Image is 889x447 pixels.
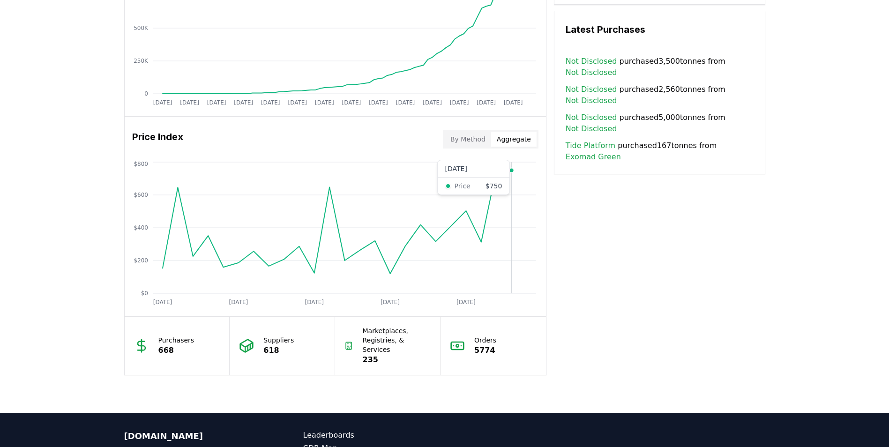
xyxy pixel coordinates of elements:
[288,99,307,106] tspan: [DATE]
[134,224,148,231] tspan: $400
[477,99,496,106] tspan: [DATE]
[566,84,754,106] span: purchased 2,560 tonnes from
[503,99,523,106] tspan: [DATE]
[234,99,253,106] tspan: [DATE]
[566,67,617,78] a: Not Disclosed
[566,112,617,123] a: Not Disclosed
[566,22,754,37] h3: Latest Purchases
[303,430,445,441] a: Leaderboards
[180,99,199,106] tspan: [DATE]
[261,99,280,106] tspan: [DATE]
[153,299,172,305] tspan: [DATE]
[153,99,172,106] tspan: [DATE]
[566,140,615,151] a: Tide Platform
[566,84,617,95] a: Not Disclosed
[134,25,149,31] tspan: 500K
[566,140,754,163] span: purchased 167 tonnes from
[474,345,496,356] p: 5774
[124,430,266,443] p: [DOMAIN_NAME]
[158,335,194,345] p: Purchasers
[263,335,294,345] p: Suppliers
[381,299,400,305] tspan: [DATE]
[144,90,148,97] tspan: 0
[566,151,621,163] a: Exomad Green
[456,299,476,305] tspan: [DATE]
[566,123,617,134] a: Not Disclosed
[315,99,334,106] tspan: [DATE]
[423,99,442,106] tspan: [DATE]
[134,257,148,264] tspan: $200
[566,56,754,78] span: purchased 3,500 tonnes from
[134,192,148,198] tspan: $600
[134,161,148,167] tspan: $800
[491,132,537,147] button: Aggregate
[363,354,431,365] p: 235
[141,290,148,297] tspan: $0
[369,99,388,106] tspan: [DATE]
[566,56,617,67] a: Not Disclosed
[342,99,361,106] tspan: [DATE]
[305,299,324,305] tspan: [DATE]
[566,112,754,134] span: purchased 5,000 tonnes from
[263,345,294,356] p: 618
[363,326,431,354] p: Marketplaces, Registries, & Services
[132,130,183,149] h3: Price Index
[229,299,248,305] tspan: [DATE]
[134,58,149,64] tspan: 250K
[449,99,469,106] tspan: [DATE]
[474,335,496,345] p: Orders
[396,99,415,106] tspan: [DATE]
[207,99,226,106] tspan: [DATE]
[445,132,491,147] button: By Method
[158,345,194,356] p: 668
[566,95,617,106] a: Not Disclosed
